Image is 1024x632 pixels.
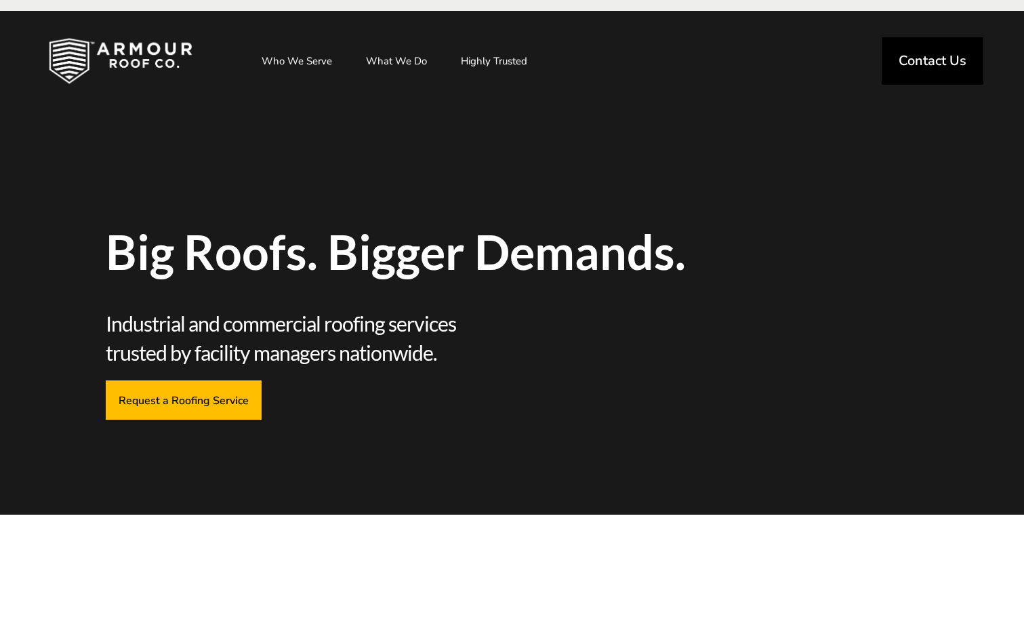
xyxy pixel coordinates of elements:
span: Big Roofs. Bigger Demands. [106,228,709,275]
span: Industrial and commercial roofing services trusted by facility managers nationwide. [106,309,508,367]
span: Contact Us [899,54,966,68]
a: Contact Us [882,37,983,85]
a: Highly Trusted [447,44,541,78]
a: Who We Serve [248,44,346,78]
a: What We Do [352,44,441,78]
img: Industrial and Commercial Roofing Company | Armour Roof Co. [27,27,214,95]
span: Request a Roofing Service [119,393,249,406]
a: Request a Roofing Service [106,380,262,419]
